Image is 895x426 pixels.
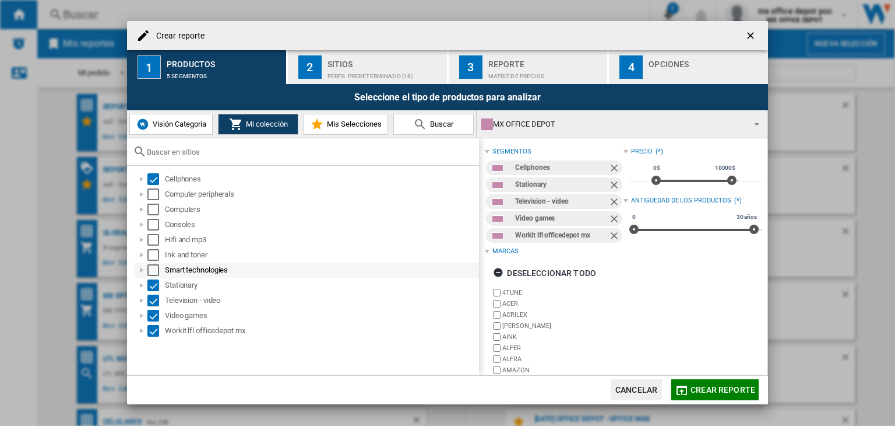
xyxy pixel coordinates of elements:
[165,264,477,276] div: Smart technologies
[493,366,501,374] input: brand.name
[493,322,501,330] input: brand.name
[502,355,623,364] label: ALFRA
[459,55,482,79] div: 3
[165,188,477,200] div: Computer peripherals
[713,163,737,173] span: 10000$
[127,50,287,84] button: 1 Productos 5 segmentos
[147,234,165,246] md-checkbox: Select
[488,67,603,79] div: Matriz de precios
[515,177,608,192] div: Stationary
[150,120,206,128] span: Visión Categoría
[167,55,281,67] div: Productos
[147,280,165,291] md-checkbox: Select
[493,333,501,341] input: brand.name
[515,211,608,226] div: Video games
[608,213,622,227] ng-md-icon: Quitar
[165,204,477,215] div: Computers
[449,50,609,84] button: 3 Reporte Matriz de precios
[165,234,477,246] div: Hifi and mp3
[288,50,448,84] button: 2 Sitios Perfil predeterminado (18)
[489,263,600,284] button: Deseleccionar todo
[147,264,165,276] md-checkbox: Select
[631,147,653,156] div: Precio
[609,50,768,84] button: 4 Opciones
[393,114,474,135] button: Buscar
[671,379,759,400] button: Crear reporte
[136,117,150,131] img: wiser-icon-blue.png
[493,355,501,363] input: brand.name
[649,55,763,67] div: Opciones
[502,299,623,308] label: ACER
[502,310,623,319] label: ACRILEX
[127,21,768,404] md-dialog: Crear reporte ...
[165,325,477,337] div: Workit lfl officedepot mx
[304,114,388,135] button: Mis Selecciones
[611,379,662,400] button: Cancelar
[493,300,501,308] input: brand.name
[147,188,165,200] md-checkbox: Select
[165,249,477,261] div: Ink and toner
[427,120,453,128] span: Buscar
[147,325,165,337] md-checkbox: Select
[165,310,477,322] div: Video games
[493,289,501,296] input: brand.name
[493,311,501,319] input: brand.name
[502,344,623,352] label: ALFER
[515,194,608,209] div: Television - video
[608,196,622,210] ng-md-icon: Quitar
[150,30,205,42] h4: Crear reporte
[324,120,382,128] span: Mis Selecciones
[502,333,623,341] label: AINK
[165,295,477,306] div: Television - video
[481,116,744,132] div: MX OFFICE DEPOT
[631,196,731,205] div: Antigüedad de los productos
[502,322,623,330] label: [PERSON_NAME]
[690,385,755,394] span: Crear reporte
[327,55,442,67] div: Sitios
[493,263,596,284] div: Deseleccionar todo
[492,247,518,256] div: Marcas
[492,147,531,156] div: segmentos
[147,310,165,322] md-checkbox: Select
[147,219,165,231] md-checkbox: Select
[165,173,477,185] div: Cellphones
[218,114,298,135] button: Mi colección
[608,162,622,176] ng-md-icon: Quitar
[127,84,768,110] div: Seleccione el tipo de productos para analizar
[147,204,165,215] md-checkbox: Select
[619,55,643,79] div: 4
[502,288,623,297] label: 4TUNE
[651,163,662,173] span: 0$
[147,148,473,156] input: Buscar en sitios
[129,114,213,135] button: Visión Categoría
[327,67,442,79] div: Perfil predeterminado (18)
[298,55,322,79] div: 2
[488,55,603,67] div: Reporte
[515,160,608,175] div: Cellphones
[608,230,622,244] ng-md-icon: Quitar
[165,280,477,291] div: Stationary
[515,228,608,243] div: Workit lfl officedepot mx
[608,179,622,193] ng-md-icon: Quitar
[138,55,161,79] div: 1
[745,30,759,44] ng-md-icon: getI18NText('BUTTONS.CLOSE_DIALOG')
[630,212,637,222] span: 0
[502,366,623,375] label: AMAZON
[493,344,501,352] input: brand.name
[740,24,763,47] button: getI18NText('BUTTONS.CLOSE_DIALOG')
[147,173,165,185] md-checkbox: Select
[147,295,165,306] md-checkbox: Select
[243,120,288,128] span: Mi colección
[165,219,477,231] div: Consoles
[147,249,165,261] md-checkbox: Select
[735,212,759,222] span: 30 años
[167,67,281,79] div: 5 segmentos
